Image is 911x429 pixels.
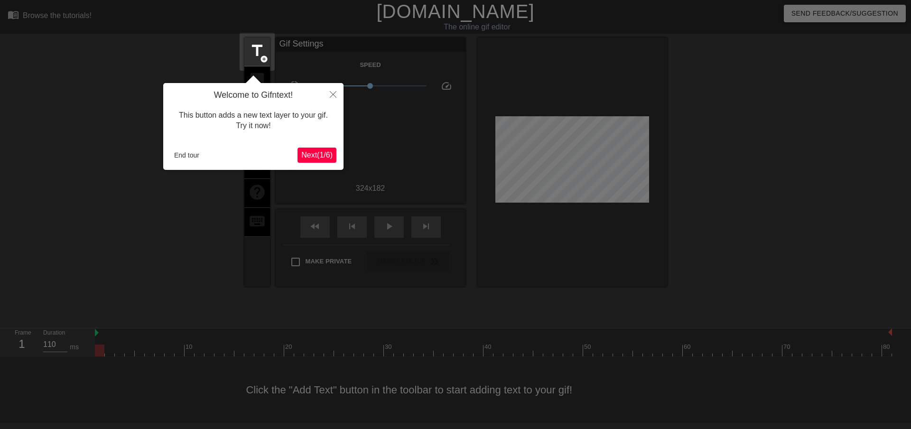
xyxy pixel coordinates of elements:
button: End tour [170,148,203,162]
span: Next ( 1 / 6 ) [301,151,333,159]
button: Next [297,148,336,163]
button: Close [323,83,344,105]
div: This button adds a new text layer to your gif. Try it now! [170,101,336,141]
h4: Welcome to Gifntext! [170,90,336,101]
